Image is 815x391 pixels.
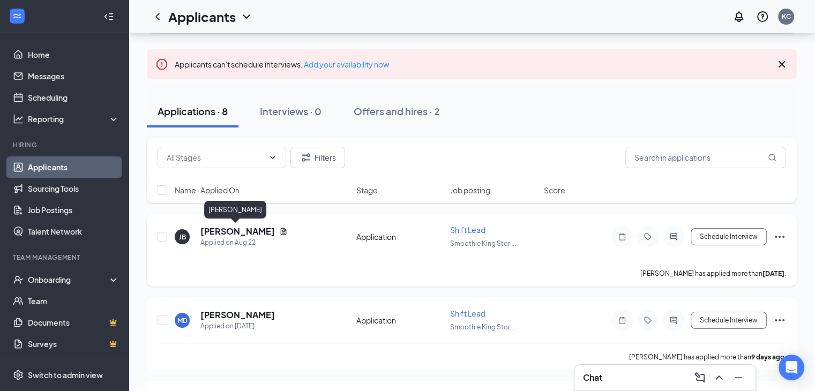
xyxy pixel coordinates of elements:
[28,65,119,87] a: Messages
[667,232,680,241] svg: ActiveChat
[13,114,24,124] svg: Analysis
[155,58,168,71] svg: Error
[13,370,24,380] svg: Settings
[450,323,516,331] span: Smoothie King Stor ...
[625,147,786,168] input: Search in applications
[200,321,275,332] div: Applied on [DATE]
[200,309,275,321] h5: [PERSON_NAME]
[28,274,110,285] div: Onboarding
[356,315,444,326] div: Application
[13,253,117,262] div: Team Management
[240,10,253,23] svg: ChevronDown
[762,269,784,277] b: [DATE]
[200,225,275,237] h5: [PERSON_NAME]
[354,104,440,118] div: Offers and hires · 2
[151,10,164,23] svg: ChevronLeft
[583,372,602,384] h3: Chat
[779,355,804,380] div: Open Intercom Messenger
[177,316,188,325] div: MD
[158,104,228,118] div: Applications · 8
[28,178,119,199] a: Sourcing Tools
[13,274,24,285] svg: UserCheck
[691,312,767,329] button: Schedule Interview
[28,370,103,380] div: Switch to admin view
[12,11,23,21] svg: WorkstreamLogo
[544,185,565,195] span: Score
[167,152,264,163] input: All Stages
[175,185,240,195] span: Name · Applied On
[732,10,745,23] svg: Notifications
[28,114,120,124] div: Reporting
[667,316,680,325] svg: ActiveChat
[693,371,706,384] svg: ComposeMessage
[268,153,277,162] svg: ChevronDown
[640,269,786,278] p: [PERSON_NAME] has applied more than .
[28,87,119,108] a: Scheduling
[616,316,629,325] svg: Note
[730,369,747,386] button: Minimize
[356,231,444,242] div: Application
[13,140,117,149] div: Hiring
[168,7,236,26] h1: Applicants
[28,312,119,333] a: DocumentsCrown
[450,239,516,247] span: Smoothie King Stor ...
[279,227,288,236] svg: Document
[713,371,726,384] svg: ChevronUp
[773,230,786,243] svg: Ellipses
[641,316,654,325] svg: Tag
[629,352,786,362] p: [PERSON_NAME] has applied more than .
[775,58,788,71] svg: Cross
[691,228,767,245] button: Schedule Interview
[304,59,389,69] a: Add your availability now
[751,353,784,361] b: 9 days ago
[691,369,708,386] button: ComposeMessage
[450,225,485,235] span: Shift Lead
[28,290,119,312] a: Team
[103,11,114,22] svg: Collapse
[773,314,786,327] svg: Ellipses
[28,199,119,221] a: Job Postings
[300,151,312,164] svg: Filter
[641,232,654,241] svg: Tag
[732,371,745,384] svg: Minimize
[768,153,776,162] svg: MagnifyingGlass
[179,232,186,242] div: JB
[28,156,119,178] a: Applicants
[616,232,629,241] svg: Note
[356,185,378,195] span: Stage
[260,104,321,118] div: Interviews · 0
[290,147,345,168] button: Filter Filters
[756,10,769,23] svg: QuestionInfo
[711,369,728,386] button: ChevronUp
[28,44,119,65] a: Home
[28,221,119,242] a: Talent Network
[28,333,119,355] a: SurveysCrown
[175,59,389,69] span: Applicants can't schedule interviews.
[782,12,791,21] div: KC
[450,309,485,318] span: Shift Lead
[200,237,288,248] div: Applied on Aug 22
[450,185,490,195] span: Job posting
[204,201,266,219] div: [PERSON_NAME]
